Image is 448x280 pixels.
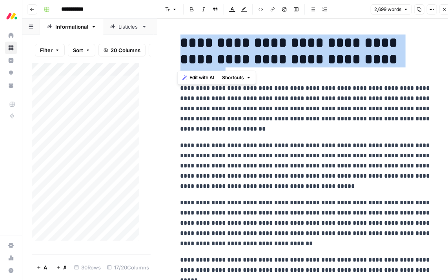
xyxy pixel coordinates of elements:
span: 2,699 words [374,6,401,13]
a: Informational [40,19,103,35]
button: Add Row [32,261,51,274]
span: Add 10 Rows [63,264,66,271]
a: Insights [5,54,17,67]
span: Shortcuts [222,74,244,81]
button: Edit with AI [179,73,217,83]
button: Filter [35,44,65,56]
div: 17/20 Columns [104,261,152,274]
span: Edit with AI [189,74,214,81]
a: Listicles [103,19,154,35]
button: 2,699 words [371,4,412,15]
a: Home [5,29,17,42]
span: Filter [40,46,53,54]
div: 30 Rows [71,261,104,274]
a: Your Data [5,79,17,92]
button: Add 10 Rows [51,261,71,274]
div: Listicles [118,23,138,31]
a: Settings [5,239,17,252]
a: Browse [5,42,17,54]
span: Add Row [44,264,47,271]
img: Monday.com Logo [5,9,19,23]
button: Help + Support [5,264,17,277]
div: Informational [55,23,88,31]
a: Usage [5,252,17,264]
button: Shortcuts [219,73,254,83]
button: Sort [68,44,95,56]
a: Opportunities [5,67,17,79]
button: 20 Columns [98,44,146,56]
span: 20 Columns [111,46,140,54]
span: Sort [73,46,83,54]
button: Workspace: Monday.com [5,6,17,26]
